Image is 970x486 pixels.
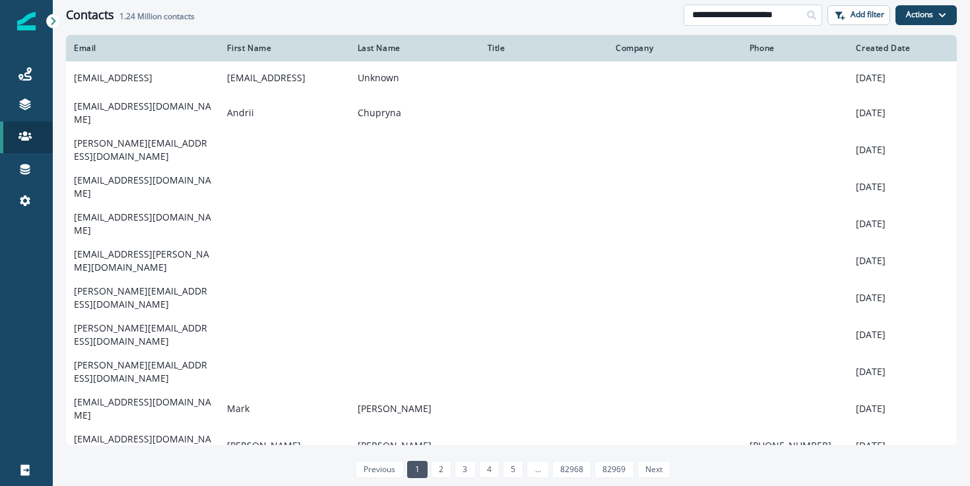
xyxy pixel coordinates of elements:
[503,461,523,478] a: Page 5
[856,254,949,267] p: [DATE]
[66,131,957,168] a: [PERSON_NAME][EMAIL_ADDRESS][DOMAIN_NAME][DATE]
[66,390,219,427] td: [EMAIL_ADDRESS][DOMAIN_NAME]
[895,5,957,25] button: Actions
[358,43,472,53] div: Last Name
[407,461,428,478] a: Page 1 is your current page
[742,427,848,464] td: [PHONE_NUMBER]
[66,168,219,205] td: [EMAIL_ADDRESS][DOMAIN_NAME]
[856,43,949,53] div: Created Date
[488,43,600,53] div: Title
[431,461,451,478] a: Page 2
[827,5,890,25] button: Add filter
[856,143,949,156] p: [DATE]
[856,328,949,341] p: [DATE]
[227,43,341,53] div: First Name
[851,10,884,19] p: Add filter
[17,12,36,30] img: Inflection
[552,461,591,478] a: Page 82968
[66,242,219,279] td: [EMAIL_ADDRESS][PERSON_NAME][DOMAIN_NAME]
[66,61,957,94] a: [EMAIL_ADDRESS][EMAIL_ADDRESS]Unknown[DATE]
[66,279,957,316] a: [PERSON_NAME][EMAIL_ADDRESS][DOMAIN_NAME][DATE]
[350,427,480,464] td: [PERSON_NAME]
[856,217,949,230] p: [DATE]
[66,94,219,131] td: [EMAIL_ADDRESS][DOMAIN_NAME]
[66,427,219,464] td: [EMAIL_ADDRESS][DOMAIN_NAME]
[66,242,957,279] a: [EMAIL_ADDRESS][PERSON_NAME][DOMAIN_NAME][DATE]
[479,461,500,478] a: Page 4
[66,316,219,353] td: [PERSON_NAME][EMAIL_ADDRESS][DOMAIN_NAME]
[595,461,633,478] a: Page 82969
[119,12,195,21] h2: contacts
[856,71,949,85] p: [DATE]
[750,43,840,53] div: Phone
[455,461,475,478] a: Page 3
[856,365,949,378] p: [DATE]
[219,427,349,464] td: [PERSON_NAME]
[856,106,949,120] p: [DATE]
[66,61,219,94] td: [EMAIL_ADDRESS]
[66,168,957,205] a: [EMAIL_ADDRESS][DOMAIN_NAME][DATE]
[66,427,957,464] a: [EMAIL_ADDRESS][DOMAIN_NAME][PERSON_NAME][PERSON_NAME][PHONE_NUMBER][DATE]
[66,94,957,131] a: [EMAIL_ADDRESS][DOMAIN_NAME]AndriiChupryna[DATE]
[616,43,734,53] div: Company
[119,11,162,22] span: 1.24 Million
[66,279,219,316] td: [PERSON_NAME][EMAIL_ADDRESS][DOMAIN_NAME]
[74,43,211,53] div: Email
[350,390,480,427] td: [PERSON_NAME]
[66,353,219,390] td: [PERSON_NAME][EMAIL_ADDRESS][DOMAIN_NAME]
[219,61,349,94] td: [EMAIL_ADDRESS]
[66,353,957,390] a: [PERSON_NAME][EMAIL_ADDRESS][DOMAIN_NAME][DATE]
[637,461,670,478] a: Next page
[66,205,219,242] td: [EMAIL_ADDRESS][DOMAIN_NAME]
[856,291,949,304] p: [DATE]
[350,61,480,94] td: Unknown
[66,316,957,353] a: [PERSON_NAME][EMAIL_ADDRESS][DOMAIN_NAME][DATE]
[66,205,957,242] a: [EMAIL_ADDRESS][DOMAIN_NAME][DATE]
[856,402,949,415] p: [DATE]
[66,390,957,427] a: [EMAIL_ADDRESS][DOMAIN_NAME]Mark[PERSON_NAME][DATE]
[350,94,480,131] td: Chupryna
[219,94,349,131] td: Andrii
[856,439,949,452] p: [DATE]
[219,390,349,427] td: Mark
[66,8,114,22] h1: Contacts
[856,180,949,193] p: [DATE]
[527,461,548,478] a: Jump forward
[352,461,670,478] ul: Pagination
[66,131,219,168] td: [PERSON_NAME][EMAIL_ADDRESS][DOMAIN_NAME]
